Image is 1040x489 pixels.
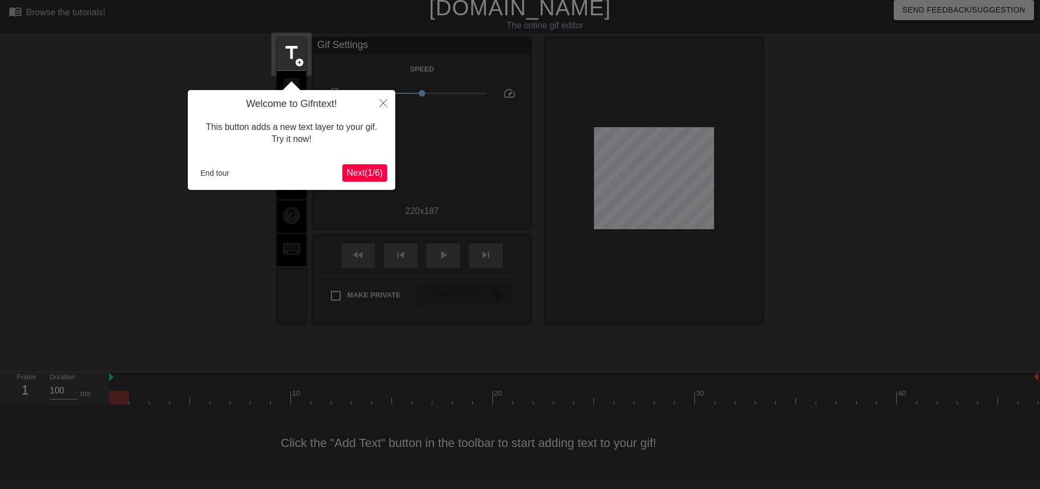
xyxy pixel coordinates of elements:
button: Next [342,164,387,182]
h4: Welcome to Gifntext! [196,98,387,110]
span: Next ( 1 / 6 ) [347,168,383,177]
button: Close [371,90,395,115]
button: End tour [196,165,234,181]
div: This button adds a new text layer to your gif. Try it now! [196,110,387,157]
